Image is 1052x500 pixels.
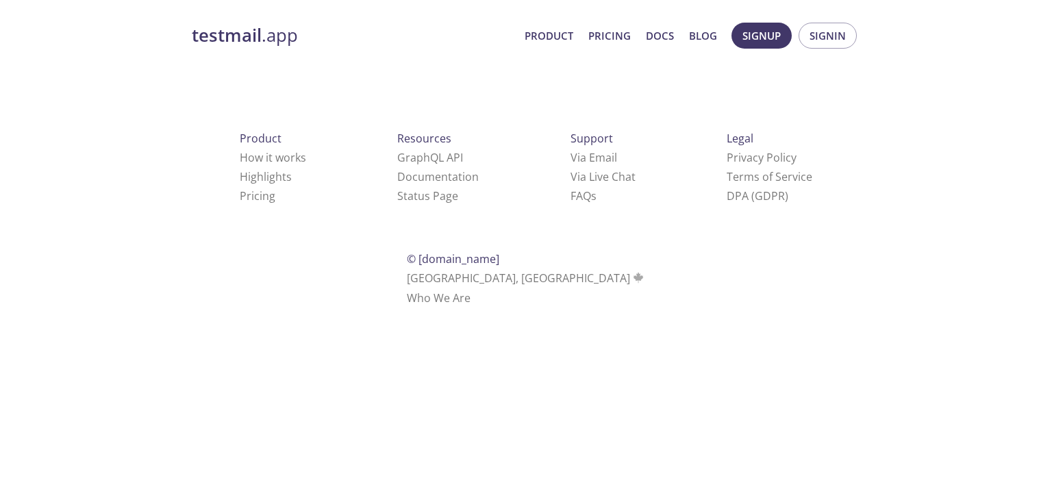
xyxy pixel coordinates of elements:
a: FAQ [571,188,597,203]
a: GraphQL API [397,150,463,165]
span: Signup [742,27,781,45]
a: Pricing [588,27,631,45]
button: Signup [731,23,792,49]
span: [GEOGRAPHIC_DATA], [GEOGRAPHIC_DATA] [407,271,646,286]
a: Docs [646,27,674,45]
a: Product [525,27,573,45]
a: Privacy Policy [727,150,797,165]
strong: testmail [192,23,262,47]
a: Who We Are [407,290,471,305]
a: Status Page [397,188,458,203]
a: Via Email [571,150,617,165]
span: Support [571,131,613,146]
span: © [DOMAIN_NAME] [407,251,499,266]
a: Pricing [240,188,275,203]
span: Resources [397,131,451,146]
button: Signin [799,23,857,49]
a: Highlights [240,169,292,184]
a: DPA (GDPR) [727,188,788,203]
a: Terms of Service [727,169,812,184]
span: Legal [727,131,753,146]
span: Product [240,131,281,146]
a: Via Live Chat [571,169,636,184]
a: testmail.app [192,24,514,47]
span: s [591,188,597,203]
a: Blog [689,27,717,45]
span: Signin [810,27,846,45]
a: Documentation [397,169,479,184]
a: How it works [240,150,306,165]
